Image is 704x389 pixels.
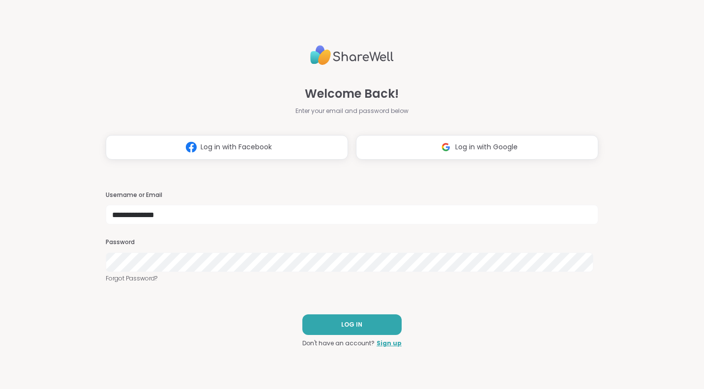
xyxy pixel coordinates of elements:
[302,339,375,348] span: Don't have an account?
[106,135,348,160] button: Log in with Facebook
[295,107,409,115] span: Enter your email and password below
[106,274,598,283] a: Forgot Password?
[305,85,399,103] span: Welcome Back!
[302,314,402,335] button: LOG IN
[437,138,455,156] img: ShareWell Logomark
[341,320,362,329] span: LOG IN
[356,135,598,160] button: Log in with Google
[106,238,598,247] h3: Password
[455,142,518,152] span: Log in with Google
[106,191,598,199] h3: Username or Email
[182,138,201,156] img: ShareWell Logomark
[201,142,272,152] span: Log in with Facebook
[377,339,402,348] a: Sign up
[310,41,394,69] img: ShareWell Logo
